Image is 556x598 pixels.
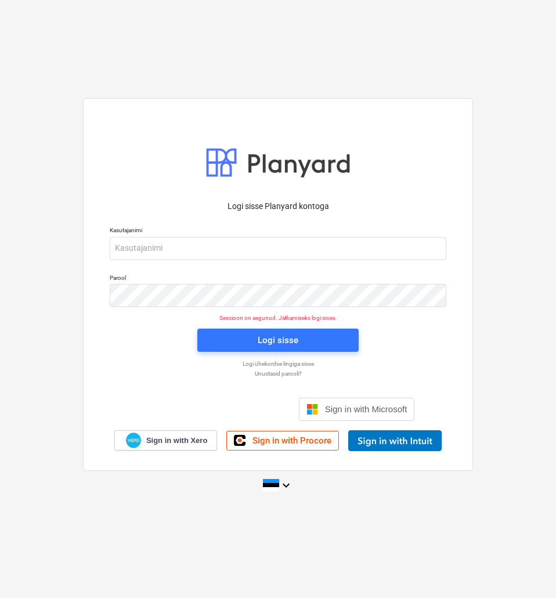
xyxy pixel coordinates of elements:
img: Xero logo [126,433,141,448]
input: Kasutajanimi [110,237,446,260]
iframe: Chat Widget [498,542,556,598]
p: Sessioon on aegunud. Jätkamiseks logi sisse. [103,314,453,322]
img: Microsoft logo [306,404,318,415]
a: Sign in with Procore [226,431,339,451]
a: Logi ühekordse lingiga sisse [104,360,452,368]
iframe: Sisselogimine Google'i nupu abil [136,397,295,422]
i: keyboard_arrow_down [279,478,293,492]
div: Logi sisse [258,333,298,348]
span: Sign in with Microsoft [325,404,407,414]
span: Sign in with Procore [252,435,331,446]
a: Sign in with Xero [114,430,218,451]
span: Sign in with Xero [146,435,207,446]
a: Unustasid parooli? [104,370,452,377]
p: Parool [110,274,446,284]
button: Logi sisse [197,329,359,352]
p: Logi sisse Planyard kontoga [110,200,446,212]
p: Kasutajanimi [110,226,446,236]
